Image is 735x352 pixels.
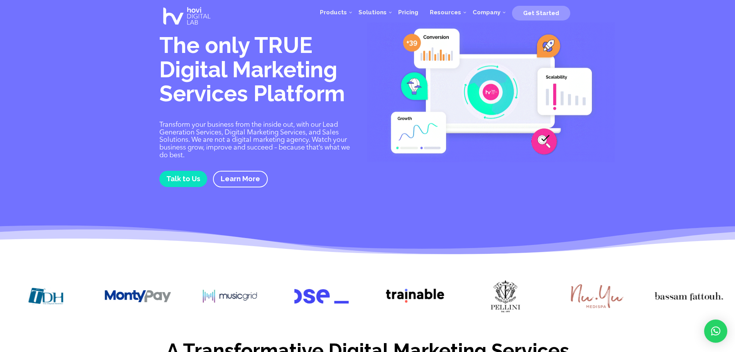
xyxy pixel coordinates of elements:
[159,171,207,187] a: Talk to Us
[213,171,268,187] a: Learn More
[159,33,356,110] h1: The only TRUE Digital Marketing Services Platform
[159,121,356,160] p: Transform your business from the inside out, with our Lead Generation Services, Digital Marketing...
[512,7,570,18] a: Get Started
[430,9,461,16] span: Resources
[467,1,506,24] a: Company
[424,1,467,24] a: Resources
[353,1,392,24] a: Solutions
[523,10,559,17] span: Get Started
[367,22,615,162] img: Digital Marketing Services
[473,9,500,16] span: Company
[398,9,418,16] span: Pricing
[358,9,387,16] span: Solutions
[314,1,353,24] a: Products
[320,9,347,16] span: Products
[392,1,424,24] a: Pricing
